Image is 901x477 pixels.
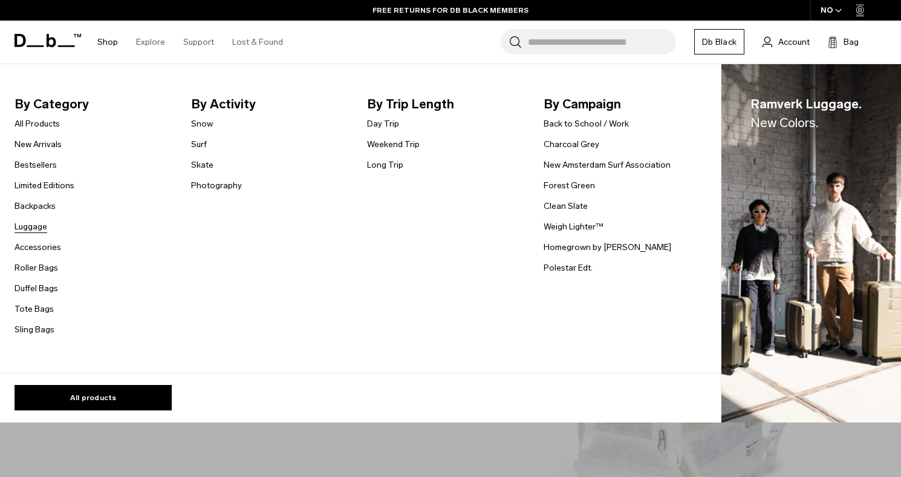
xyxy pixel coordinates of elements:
[763,35,810,49] a: Account
[544,200,588,212] a: Clean Slate
[544,138,599,151] a: Charcoal Grey
[15,117,60,130] a: All Products
[15,220,47,233] a: Luggage
[191,117,213,130] a: Snow
[544,241,671,254] a: Homegrown by [PERSON_NAME]
[232,21,283,64] a: Lost & Found
[372,5,529,16] a: FREE RETURNS FOR DB BLACK MEMBERS
[367,159,403,171] a: Long Trip
[750,115,818,130] span: New Colors.
[694,29,744,54] a: Db Black
[544,220,603,233] a: Weigh Lighter™
[367,94,524,114] span: By Trip Length
[778,36,810,48] span: Account
[97,21,118,64] a: Shop
[367,117,399,130] a: Day Trip
[844,36,859,48] span: Bag
[750,94,862,133] span: Ramverk Luggage.
[183,21,214,64] a: Support
[15,323,54,336] a: Sling Bags
[15,179,74,192] a: Limited Editions
[15,241,61,254] a: Accessories
[721,64,901,423] img: Db
[15,94,172,114] span: By Category
[191,159,213,171] a: Skate
[15,159,57,171] a: Bestsellers
[191,94,348,114] span: By Activity
[191,179,242,192] a: Photography
[544,117,629,130] a: Back to School / Work
[544,179,595,192] a: Forest Green
[721,64,901,423] a: Ramverk Luggage.New Colors. Db
[828,35,859,49] button: Bag
[544,94,701,114] span: By Campaign
[15,200,56,212] a: Backpacks
[191,138,207,151] a: Surf
[88,21,292,64] nav: Main Navigation
[136,21,165,64] a: Explore
[367,138,420,151] a: Weekend Trip
[15,262,58,274] a: Roller Bags
[15,385,172,410] a: All products
[15,303,54,315] a: Tote Bags
[15,282,58,295] a: Duffel Bags
[15,138,62,151] a: New Arrivals
[544,159,671,171] a: New Amsterdam Surf Association
[544,262,593,274] a: Polestar Edt.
